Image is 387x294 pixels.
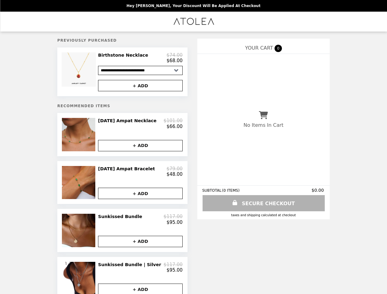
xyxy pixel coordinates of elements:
h5: Previously Purchased [57,38,188,43]
button: + ADD [98,140,183,151]
div: Taxes and Shipping calculated at checkout [202,213,325,217]
h2: [DATE] Ampat Necklace [98,118,159,123]
p: $68.00 [166,58,183,63]
p: $79.00 [166,166,183,171]
select: Select a product variant [98,66,183,75]
img: Raja Ampat Necklace [62,118,97,151]
button: + ADD [98,188,183,199]
img: Raja Ampat Bracelet [62,166,97,199]
h5: Recommended Items [57,104,188,108]
p: Hey [PERSON_NAME], your discount will be applied at checkout [127,4,260,8]
span: 0 [275,45,282,52]
p: No Items In Cart [244,122,283,128]
p: $117.00 [164,214,183,219]
span: SUBTOTAL [202,188,222,193]
img: Birthstone Necklace [62,52,97,87]
p: $74.00 [166,52,183,58]
span: $0.00 [312,188,325,193]
h2: Sunkissed Bundle | Silver [98,262,164,267]
p: $101.00 [164,118,183,123]
button: + ADD [98,236,183,247]
span: YOUR CART [245,45,273,51]
p: $95.00 [166,220,183,225]
img: Sunkissed Bundle [62,214,97,247]
p: $48.00 [166,171,183,177]
span: ( 0 ITEMS ) [222,188,240,193]
p: $117.00 [164,262,183,267]
h2: [DATE] Ampat Bracelet [98,166,157,171]
p: $66.00 [166,124,183,129]
p: $95.00 [166,267,183,273]
h2: Sunkissed Bundle [98,214,145,219]
button: + ADD [98,80,183,91]
h2: Birthstone Necklace [98,52,150,58]
img: Brand Logo [173,15,214,28]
